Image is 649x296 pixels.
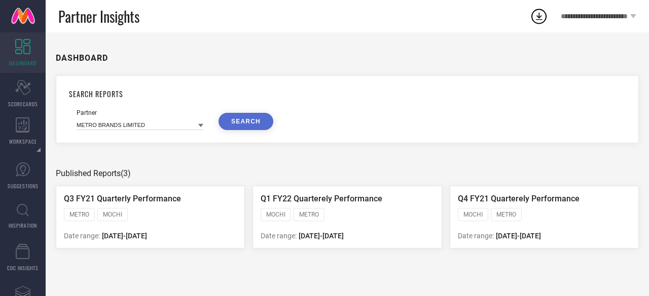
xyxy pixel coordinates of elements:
[496,211,516,218] span: METRO
[266,211,285,218] span: MOCHI
[219,113,273,130] button: SEARCH
[58,6,139,27] span: Partner Insights
[102,232,147,240] span: [DATE] - [DATE]
[7,264,39,272] span: CDC INSIGHTS
[64,232,100,240] span: Date range:
[77,109,203,116] div: Partner
[69,211,89,218] span: METRO
[463,211,483,218] span: MOCHI
[9,222,37,229] span: INSPIRATION
[261,232,297,240] span: Date range:
[496,232,541,240] span: [DATE] - [DATE]
[261,194,382,203] span: Q1 FY22 Quarterely Performance
[299,211,319,218] span: METRO
[299,232,344,240] span: [DATE] - [DATE]
[56,53,108,63] h1: DASHBOARD
[458,232,494,240] span: Date range:
[69,89,626,99] h1: SEARCH REPORTS
[530,7,548,25] div: Open download list
[64,194,181,203] span: Q3 FY21 Quarterly Performance
[9,138,37,145] span: WORKSPACE
[8,182,39,190] span: SUGGESTIONS
[8,100,38,108] span: SCORECARDS
[9,59,37,67] span: DASHBOARD
[458,194,580,203] span: Q4 FY21 Quarterely Performance
[56,168,639,178] div: Published Reports (3)
[103,211,122,218] span: MOCHI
